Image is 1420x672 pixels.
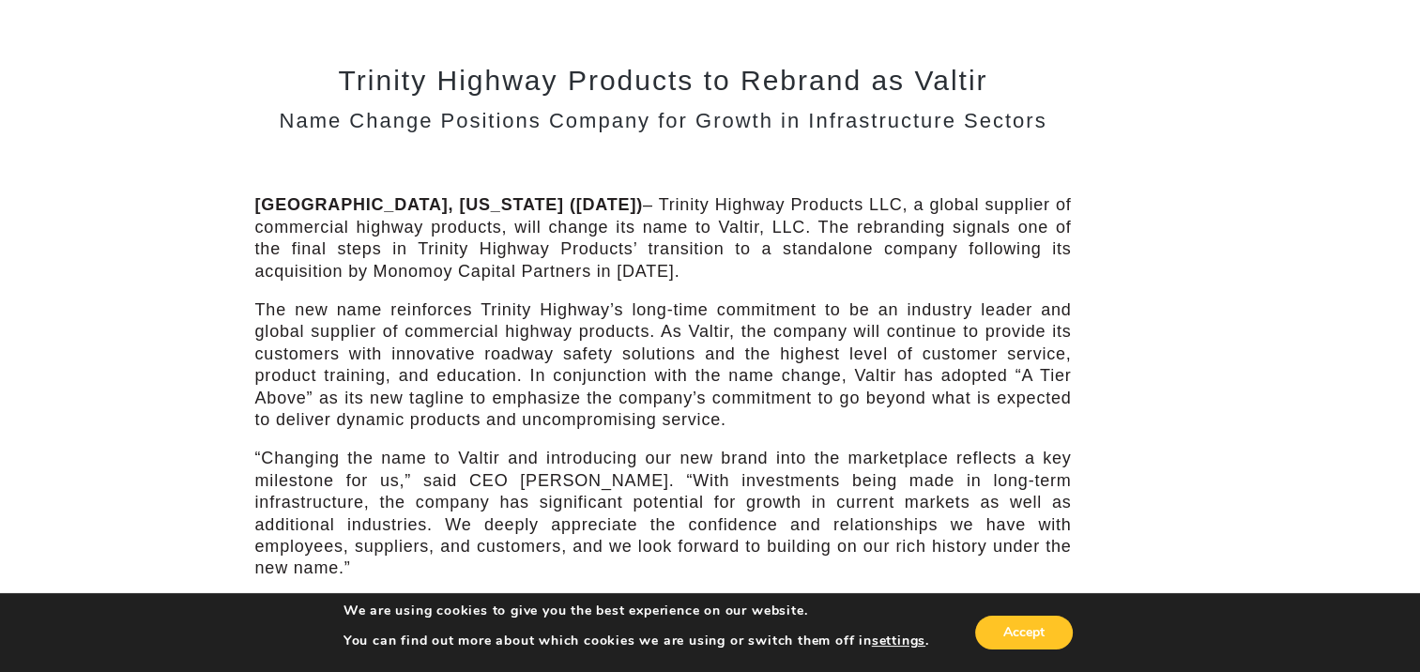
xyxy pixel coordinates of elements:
p: “Changing the name to Valtir and introducing our new brand into the marketplace reflects a key mi... [255,448,1072,579]
button: Accept [975,616,1073,649]
p: The new name reinforces Trinity Highway’s long-time commitment to be an industry leader and globa... [255,299,1072,431]
p: – Trinity Highway Products LLC, a global supplier of commercial highway products, will change its... [255,194,1072,283]
h3: Name Change Positions Company for Growth in Infrastructure Sectors [255,110,1072,132]
strong: [GEOGRAPHIC_DATA], [US_STATE] ([DATE]) [255,195,643,214]
p: You can find out more about which cookies we are using or switch them off in . [344,633,929,649]
h2: Trinity Highway Products to Rebrand as Valtir [255,65,1072,96]
button: settings [872,633,925,649]
p: We are using cookies to give you the best experience on our website. [344,603,929,619]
